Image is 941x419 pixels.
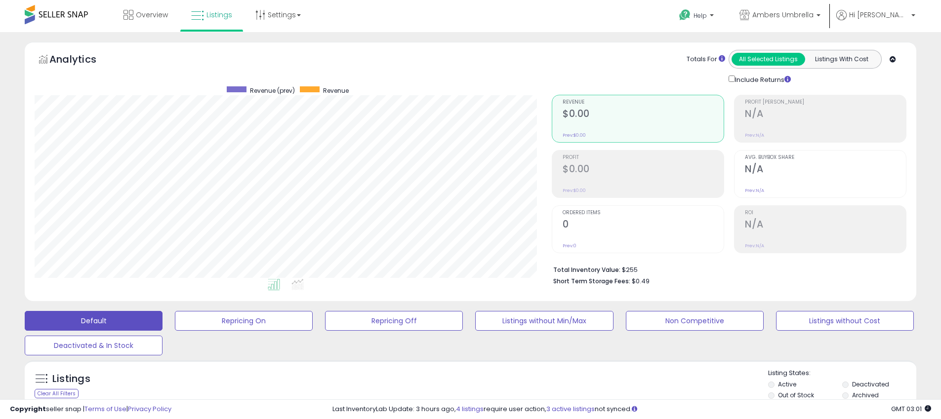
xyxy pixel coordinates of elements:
[745,132,764,138] small: Prev: N/A
[553,266,620,274] b: Total Inventory Value:
[563,243,576,249] small: Prev: 0
[745,243,764,249] small: Prev: N/A
[175,311,313,331] button: Repricing On
[563,219,724,232] h2: 0
[671,1,724,32] a: Help
[553,263,899,275] li: $255
[84,404,126,414] a: Terms of Use
[745,219,906,232] h2: N/A
[136,10,168,20] span: Overview
[563,108,724,121] h2: $0.00
[805,53,878,66] button: Listings With Cost
[776,311,914,331] button: Listings without Cost
[852,380,889,388] label: Deactivated
[745,155,906,160] span: Avg. Buybox Share
[323,86,349,95] span: Revenue
[10,404,46,414] strong: Copyright
[25,311,163,331] button: Default
[732,53,805,66] button: All Selected Listings
[563,188,586,193] small: Prev: $0.00
[10,405,171,414] div: seller snap | |
[745,100,906,105] span: Profit [PERSON_NAME]
[49,52,116,69] h5: Analytics
[632,276,650,286] span: $0.49
[553,277,630,285] b: Short Term Storage Fees:
[128,404,171,414] a: Privacy Policy
[752,10,814,20] span: Ambers Umbrella
[745,108,906,121] h2: N/A
[563,155,724,160] span: Profit
[745,163,906,177] h2: N/A
[849,10,908,20] span: Hi [PERSON_NAME]
[206,10,232,20] span: Listings
[475,311,613,331] button: Listings without Min/Max
[563,100,724,105] span: Revenue
[546,404,595,414] a: 3 active listings
[745,210,906,216] span: ROI
[852,391,879,399] label: Archived
[563,132,586,138] small: Prev: $0.00
[768,369,916,378] p: Listing States:
[456,404,484,414] a: 4 listings
[563,210,724,216] span: Ordered Items
[687,55,725,64] div: Totals For
[836,10,915,32] a: Hi [PERSON_NAME]
[325,311,463,331] button: Repricing Off
[25,336,163,355] button: Deactivated & In Stock
[694,11,707,20] span: Help
[745,188,764,193] small: Prev: N/A
[563,163,724,177] h2: $0.00
[626,311,764,331] button: Non Competitive
[52,372,90,386] h5: Listings
[778,380,796,388] label: Active
[35,389,79,398] div: Clear All Filters
[250,86,295,95] span: Revenue (prev)
[332,405,931,414] div: Last InventoryLab Update: 3 hours ago, require user action, not synced.
[891,404,931,414] span: 2025-08-18 03:01 GMT
[679,9,691,21] i: Get Help
[778,391,814,399] label: Out of Stock
[721,74,803,85] div: Include Returns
